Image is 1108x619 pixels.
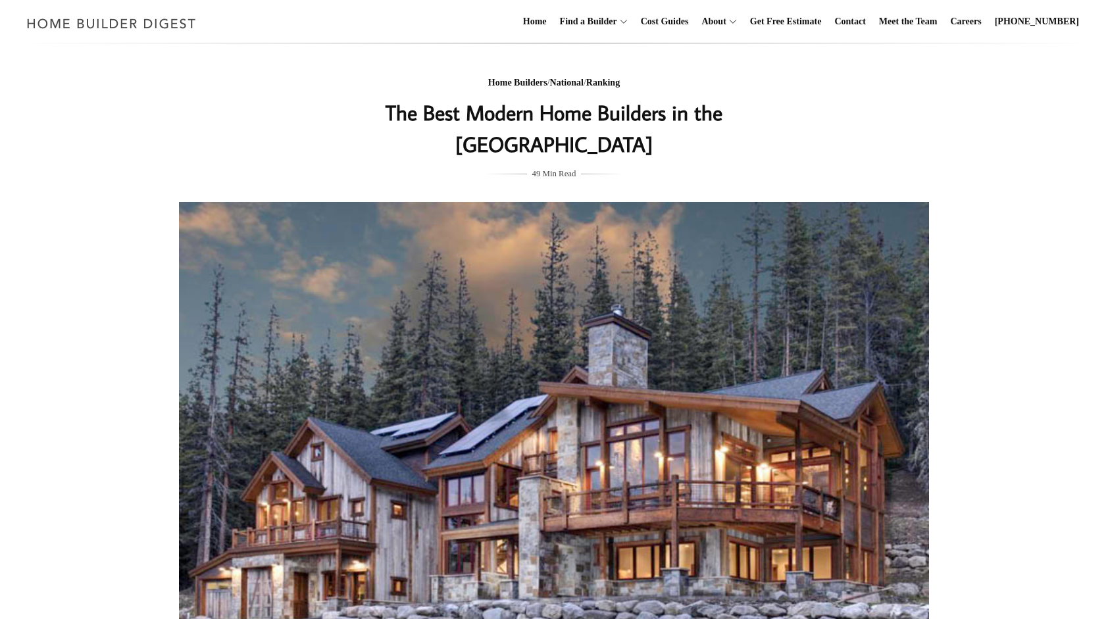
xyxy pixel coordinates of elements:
a: National [550,78,584,87]
img: Home Builder Digest [21,11,202,36]
a: [PHONE_NUMBER] [990,1,1084,43]
a: Home [518,1,552,43]
a: Home Builders [488,78,547,87]
a: Get Free Estimate [745,1,827,43]
a: Cost Guides [636,1,694,43]
a: About [696,1,726,43]
span: 49 Min Read [532,166,576,181]
a: Meet the Team [874,1,943,43]
a: Contact [829,1,870,43]
a: Find a Builder [555,1,617,43]
h1: The Best Modern Home Builders in the [GEOGRAPHIC_DATA] [291,97,817,160]
a: Careers [945,1,987,43]
div: / / [291,75,817,91]
a: Ranking [586,78,620,87]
